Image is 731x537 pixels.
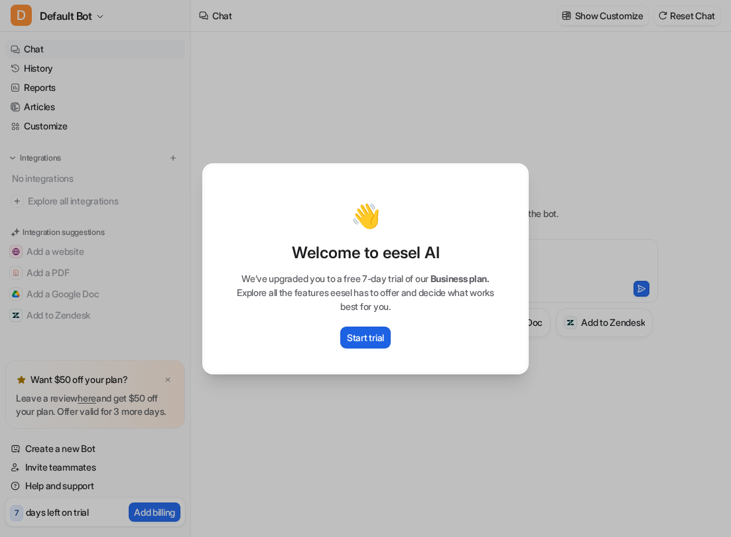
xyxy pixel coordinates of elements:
[218,271,513,285] p: We’ve upgraded you to a free 7-day trial of our
[347,331,384,345] p: Start trial
[218,242,513,264] p: Welcome to eesel AI
[431,273,490,284] span: Business plan.
[340,327,391,348] button: Start trial
[351,202,381,229] p: 👋
[218,285,513,313] p: Explore all the features eesel has to offer and decide what works best for you.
